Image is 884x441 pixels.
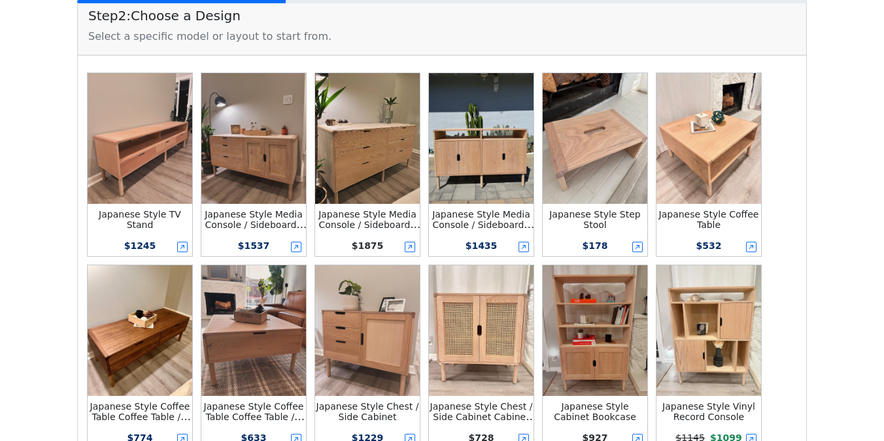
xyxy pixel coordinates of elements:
button: Japanese Style Media Console / Sideboard / CredenzaJapanese Style Media Console / Sideboard / Cre... [199,71,308,258]
div: Japanese Style Media Console / Sideboard / Credenza Media Console /w Top Shelf [429,209,534,230]
button: Japanese Style TV StandJapanese Style TV Stand$1245 [86,71,194,258]
span: $ 1537 [238,240,270,251]
small: Japanese Style Coffee Table Coffee Table /w Darwer & Shelf [204,401,305,433]
img: Japanese Style Media Console / Sideboard / Credenza Dresser w/ 6-drawer [315,73,420,204]
button: Japanese Style Media Console / Sideboard / Credenza Media Console /w Top ShelfJapanese Style Medi... [427,71,535,258]
small: Japanese Style Coffee Table Coffee Table /w 2-darwer [90,401,192,433]
div: Japanese Style Coffee Table Coffee Table /w Darwer & Shelf [201,401,306,422]
span: $ 1435 [466,240,498,251]
button: Japanese Style Coffee TableJapanese Style Coffee Table$532 [654,71,763,258]
small: Japanese Style Coffee Table [659,209,759,230]
div: Select a specific model or layout to start from. [88,29,796,44]
img: Japanese Style Chest / Side Cabinet [315,265,420,396]
button: Japanese Style Step StoolJapanese Style Step Stool$178 [541,71,649,258]
img: Japanese Style TV Stand [88,73,192,204]
div: Japanese Style TV Stand [88,209,192,230]
div: Japanese Style Cabinet Bookcase [543,401,647,422]
span: $ 1245 [124,240,156,251]
small: Japanese Style Cabinet Bookcase [554,401,636,422]
img: Japanese Style Step Stool [543,73,647,204]
small: Japanese Style Chest / Side Cabinet [316,401,419,422]
img: Japanese Style Vinyl Record Console [656,265,761,396]
button: Japanese Style Media Console / Sideboard / Credenza Dresser w/ 6-drawerJapanese Style Media Conso... [313,71,422,258]
div: Japanese Style Step Stool [543,209,647,230]
div: Japanese Style Coffee Table Coffee Table /w 2-darwer [88,401,192,422]
div: Japanese Style Coffee Table [656,209,761,230]
img: Japanese Style Media Console / Sideboard / Credenza Media Console /w Top Shelf [429,73,534,204]
span: $ 532 [696,240,722,251]
div: Japanese Style Chest / Side Cabinet Cabinet /w 2-door [429,401,534,422]
span: $ 1875 [352,240,384,251]
img: Japanese Style Chest / Side Cabinet Cabinet /w 2-door [429,265,534,396]
div: Japanese Style Vinyl Record Console [656,401,761,422]
img: Japanese Style Coffee Table Coffee Table /w Darwer & Shelf [201,265,306,396]
small: Japanese Style Vinyl Record Console [662,401,755,422]
small: Japanese Style TV Stand [99,209,181,230]
img: Japanese Style Coffee Table Coffee Table /w 2-darwer [88,265,192,396]
small: Japanese Style Media Console / Sideboard / Credenza Media Console /w Top Shelf [432,209,534,251]
img: Japanese Style Cabinet Bookcase [543,265,647,396]
small: Japanese Style Chest / Side Cabinet Cabinet /w 2-door [430,401,537,433]
div: Japanese Style Media Console / Sideboard / Credenza [201,209,306,230]
div: Japanese Style Chest / Side Cabinet [315,401,420,422]
small: Japanese Style Media Console / Sideboard / Credenza Dresser w/ 6-drawer [318,209,420,251]
small: Japanese Style Media Console / Sideboard / Credenza [205,209,307,240]
h5: Step 2 : Choose a Design [88,8,796,24]
div: Japanese Style Media Console / Sideboard / Credenza Dresser w/ 6-drawer [315,209,420,230]
img: Japanese Style Coffee Table [656,73,761,204]
small: Japanese Style Step Stool [549,209,641,230]
span: $ 178 [583,240,608,251]
img: Japanese Style Media Console / Sideboard / Credenza [201,73,306,204]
